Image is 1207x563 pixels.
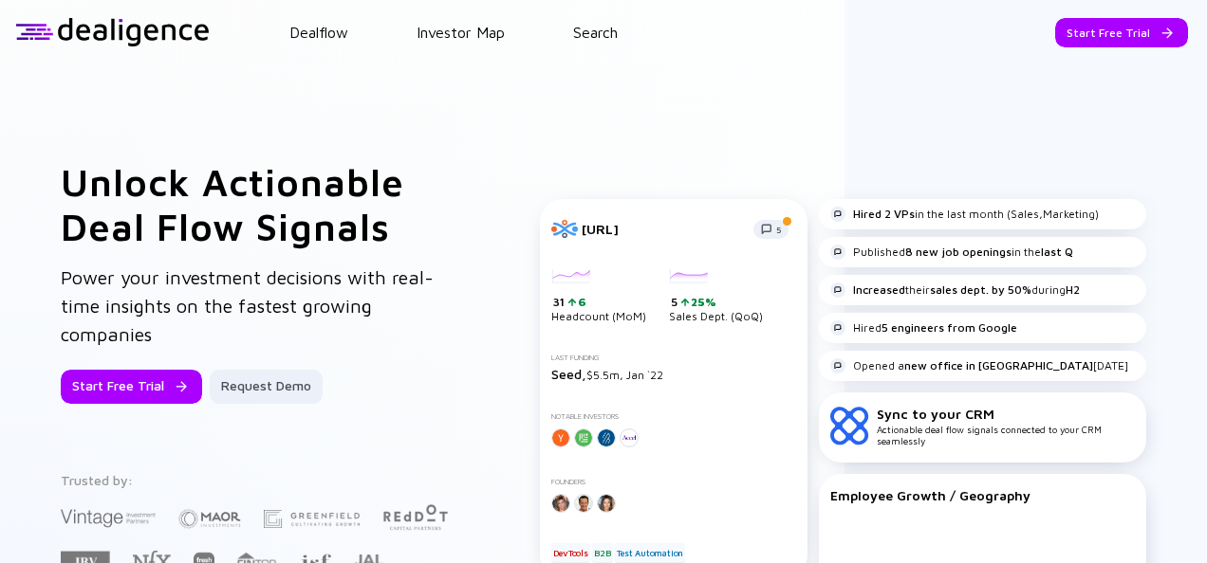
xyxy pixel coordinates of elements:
[210,370,323,404] button: Request Demo
[61,472,461,488] div: Trusted by:
[1066,282,1080,297] strong: H2
[689,295,716,309] div: 25%
[830,487,1135,503] div: Employee Growth / Geography
[830,358,1128,373] div: Opened a [DATE]
[178,503,241,535] img: Maor Investments
[576,295,586,309] div: 6
[930,282,1031,297] strong: sales dept. by 50%
[382,500,449,532] img: Red Dot Capital Partners
[830,207,1099,222] div: in the last month (Sales,Marketing)
[264,510,360,528] img: Greenfield Partners
[551,366,586,382] span: Seed,
[61,266,434,345] span: Power your investment decisions with real-time insights on the fastest growing companies
[61,507,156,529] img: Vintage Investment Partners
[1041,245,1073,259] strong: last Q
[671,295,763,310] div: 5
[551,543,589,562] div: DevTools
[853,282,905,297] strong: Increased
[289,24,348,41] a: Dealflow
[551,478,796,486] div: Founders
[905,245,1012,259] strong: 8 new job openings
[615,543,685,562] div: Test Automation
[592,543,612,562] div: B2B
[417,24,505,41] a: Investor Map
[582,221,742,237] div: [URL]
[830,282,1080,298] div: their during
[1055,18,1188,47] button: Start Free Trial
[61,159,465,248] h1: Unlock Actionable Deal Flow Signals
[553,295,646,310] div: 31
[61,370,202,404] button: Start Free Trial
[830,320,1017,336] div: Hired
[551,366,796,382] div: $5.5m, Jan `22
[877,406,1135,422] div: Sync to your CRM
[551,354,796,362] div: Last Funding
[904,358,1093,372] strong: new office in [GEOGRAPHIC_DATA]
[853,207,915,221] strong: Hired 2 VPs
[669,269,763,324] div: Sales Dept. (QoQ)
[882,320,1017,335] strong: 5 engineers from Google
[551,412,796,421] div: Notable Investors
[877,406,1135,446] div: Actionable deal flow signals connected to your CRM seamlessly
[551,269,646,324] div: Headcount (MoM)
[830,245,1073,260] div: Published in the
[573,24,618,41] a: Search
